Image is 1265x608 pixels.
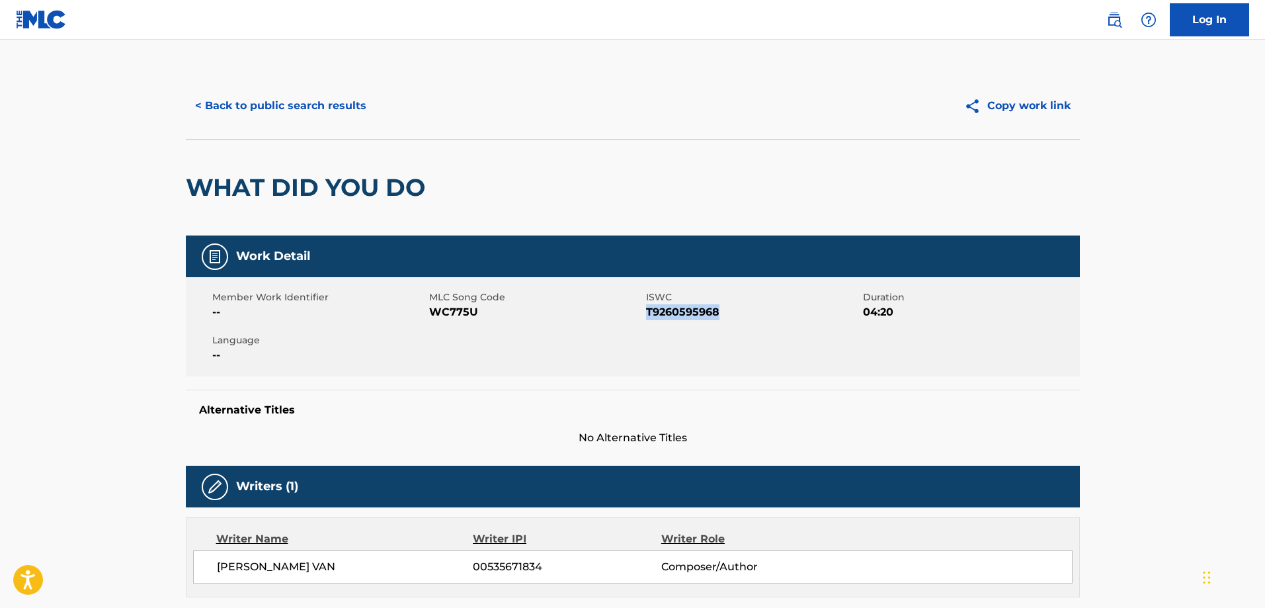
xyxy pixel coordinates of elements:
[217,559,473,575] span: [PERSON_NAME] VAN
[964,98,987,114] img: Copy work link
[186,173,432,202] h2: WHAT DID YOU DO
[429,304,643,320] span: WC775U
[212,333,426,347] span: Language
[863,304,1077,320] span: 04:20
[473,559,661,575] span: 00535671834
[212,304,426,320] span: --
[646,304,860,320] span: T9260595968
[186,430,1080,446] span: No Alternative Titles
[1101,7,1127,33] a: Public Search
[1141,12,1157,28] img: help
[429,290,643,304] span: MLC Song Code
[199,404,1067,417] h5: Alternative Titles
[216,531,473,547] div: Writer Name
[646,290,860,304] span: ISWC
[212,290,426,304] span: Member Work Identifier
[661,559,833,575] span: Composer/Author
[955,89,1080,122] button: Copy work link
[186,89,376,122] button: < Back to public search results
[661,531,833,547] div: Writer Role
[1203,558,1211,597] div: Drag
[236,479,298,494] h5: Writers (1)
[1135,7,1162,33] div: Help
[1106,12,1122,28] img: search
[1199,544,1265,608] iframe: Chat Widget
[473,531,661,547] div: Writer IPI
[16,10,67,29] img: MLC Logo
[207,249,223,265] img: Work Detail
[207,479,223,495] img: Writers
[863,290,1077,304] span: Duration
[1170,3,1249,36] a: Log In
[236,249,310,264] h5: Work Detail
[212,347,426,363] span: --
